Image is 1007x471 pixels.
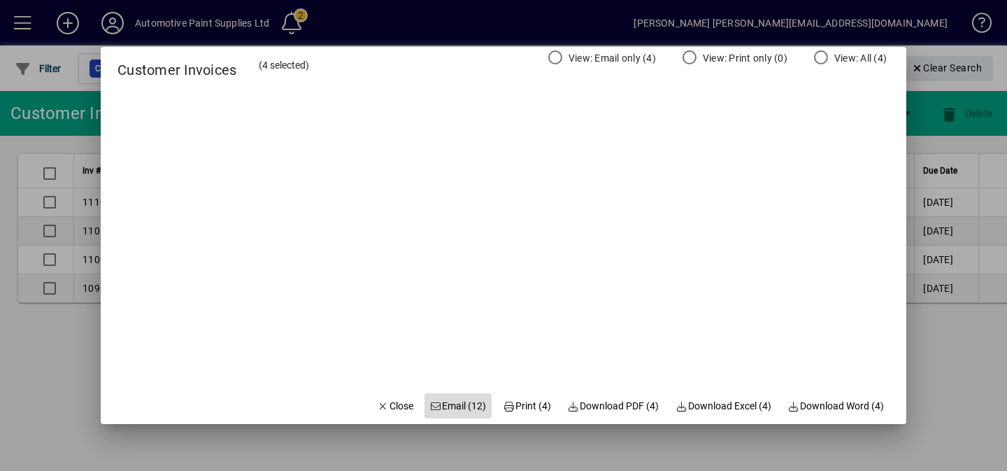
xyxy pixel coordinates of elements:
span: Download Excel (4) [676,399,771,414]
h2: Customer Invoices [101,47,253,81]
span: Print (4) [503,399,551,414]
button: Email (12) [424,393,492,419]
span: Download PDF (4) [568,399,659,414]
a: Download PDF (4) [562,393,665,419]
button: Print (4) [497,393,557,419]
label: View: Email only (4) [566,51,656,65]
label: View: Print only (0) [700,51,787,65]
span: Email (12) [430,399,487,414]
button: Download Excel (4) [670,393,777,419]
span: Download Word (4) [788,399,885,414]
button: Download Word (4) [783,393,890,419]
button: Close [371,393,419,419]
span: Close [377,399,413,414]
label: View: All (4) [831,51,887,65]
span: (4 selected) [259,59,309,71]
